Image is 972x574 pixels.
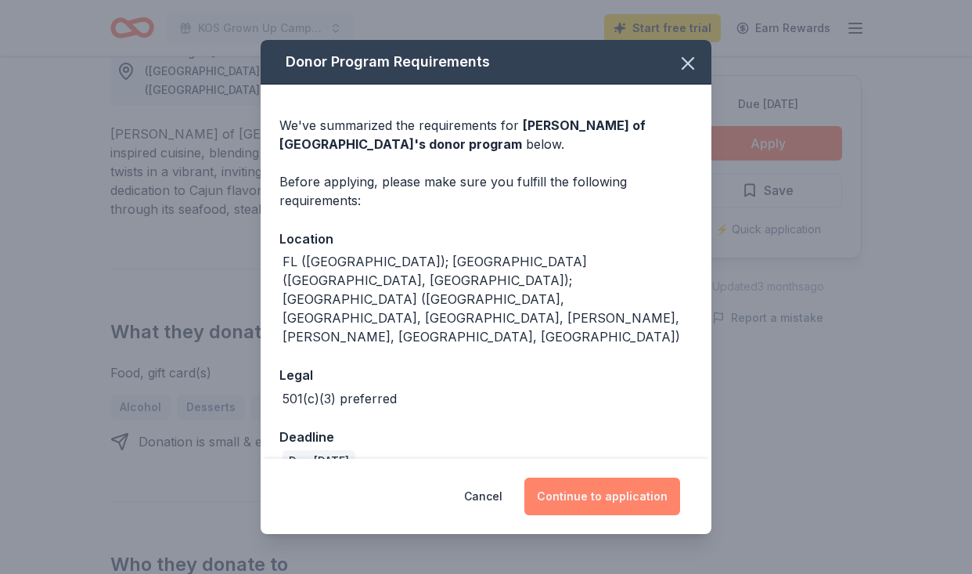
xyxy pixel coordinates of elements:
button: Cancel [464,478,502,515]
button: Continue to application [524,478,680,515]
div: Deadline [279,427,693,447]
div: Due [DATE] [283,450,355,472]
div: FL ([GEOGRAPHIC_DATA]); [GEOGRAPHIC_DATA] ([GEOGRAPHIC_DATA], [GEOGRAPHIC_DATA]); [GEOGRAPHIC_DAT... [283,252,693,346]
div: Legal [279,365,693,385]
div: Location [279,229,693,249]
div: We've summarized the requirements for below. [279,116,693,153]
div: Donor Program Requirements [261,40,711,85]
div: 501(c)(3) preferred [283,389,397,408]
div: Before applying, please make sure you fulfill the following requirements: [279,172,693,210]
